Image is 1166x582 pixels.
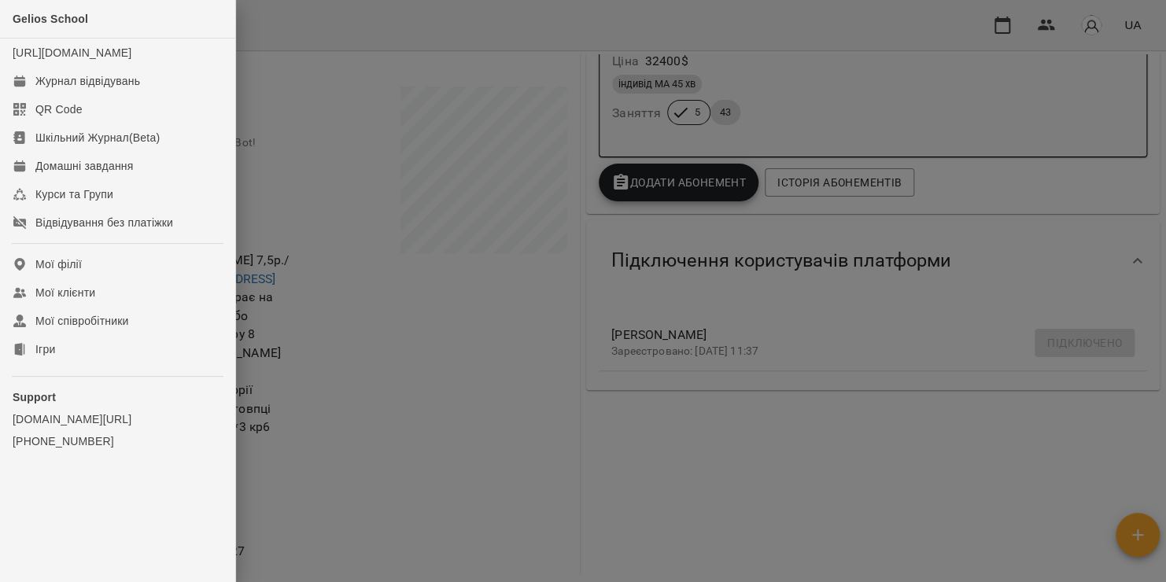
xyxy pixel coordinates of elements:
[35,73,140,89] div: Журнал відвідувань
[35,158,133,174] div: Домашні завдання
[13,389,223,405] p: Support
[13,411,223,427] a: [DOMAIN_NAME][URL]
[35,101,83,117] div: QR Code
[35,215,173,230] div: Відвідування без платіжки
[35,341,55,357] div: Ігри
[35,186,113,202] div: Курси та Групи
[35,130,160,145] div: Шкільний Журнал(Beta)
[35,256,82,272] div: Мої філії
[35,313,129,329] div: Мої співробітники
[35,285,95,300] div: Мої клієнти
[13,13,88,25] span: Gelios School
[13,433,223,449] a: [PHONE_NUMBER]
[13,46,131,59] a: [URL][DOMAIN_NAME]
